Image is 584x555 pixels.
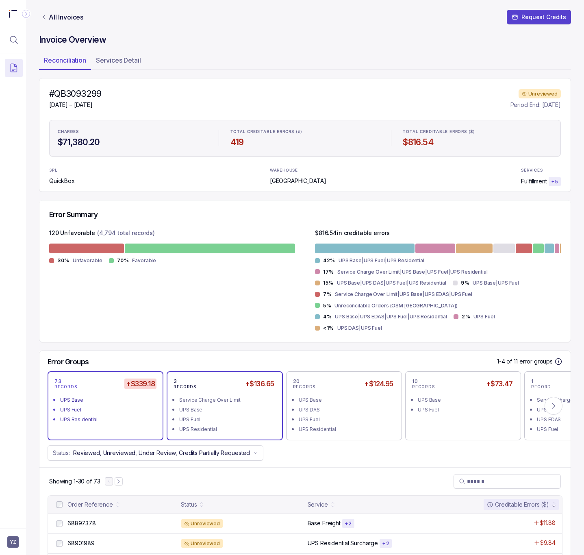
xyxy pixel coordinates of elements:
[181,519,223,529] div: Unreviewed
[519,89,561,99] div: Unreviewed
[174,378,177,385] p: 3
[53,449,70,457] p: Status:
[124,379,156,389] h5: +$339.18
[179,425,275,433] div: UPS Residential
[97,229,155,239] p: (4,794 total records)
[299,406,394,414] div: UPS DAS
[412,385,435,390] p: RECORDS
[230,137,380,148] h4: 419
[49,229,95,239] p: 120 Unfavorable
[5,31,23,49] button: Menu Icon Button MagnifyingGlassIcon
[49,177,75,185] p: QuickBox
[181,539,223,548] div: Unreviewed
[299,396,394,404] div: UPS Base
[73,449,250,457] p: Reviewed, Unreviewed, Under Review, Credits Partially Requested
[335,313,447,321] p: UPS Base|UPS EDAS|UPS Fuel|UPS Residential
[39,54,91,70] li: Tab Reconciliation
[403,129,475,134] p: TOTAL CREDITABLE ERRORS ($)
[540,539,556,547] p: $9.84
[418,396,513,404] div: UPS Base
[551,178,558,185] p: + 5
[39,13,85,21] a: Link All Invoices
[48,357,89,366] h5: Error Groups
[57,257,69,264] p: 30%
[521,13,566,21] p: Request Credits
[398,124,557,153] li: Statistic TOTAL CREDITABLE ERRORS ($)
[293,378,300,385] p: 20
[60,406,156,414] div: UPS Fuel
[21,9,31,19] div: Collapse Icon
[403,137,552,148] h4: $816.54
[308,501,328,509] div: Service
[179,396,275,404] div: Service Charge Over Limit
[540,519,556,527] p: $11.88
[323,291,332,298] p: 7%
[382,540,389,547] p: + 2
[519,357,553,366] p: error groups
[67,501,113,509] div: Order Reference
[462,313,470,320] p: 2%
[270,177,326,185] p: [GEOGRAPHIC_DATA]
[345,520,352,527] p: + 2
[67,519,96,527] p: 68897378
[315,229,390,239] p: $ 816.54 in creditable errors
[323,303,331,309] p: 5%
[507,10,571,24] button: Request Credits
[521,177,547,185] p: Fulfillment
[60,396,156,404] div: UPS Base
[56,520,63,527] input: checkbox-checkbox
[174,385,196,390] p: RECORDS
[49,477,100,485] div: Remaining page entries
[412,378,418,385] p: 10
[49,101,102,109] p: [DATE] – [DATE]
[91,54,146,70] li: Tab Services Detail
[473,279,519,287] p: UPS Base|UPS Fuel
[531,378,534,385] p: 1
[323,313,332,320] p: 4%
[54,378,61,385] p: 73
[58,137,207,148] h4: $71,380.20
[226,124,385,153] li: Statistic TOTAL CREDITABLE ERRORS (#)
[337,279,446,287] p: UPS Base|UPS DAS|UPS Fuel|UPS Residential
[334,302,458,310] p: Unreconcilable Orders (OSM [GEOGRAPHIC_DATA])
[497,357,519,366] p: 1-4 of 11
[308,539,378,547] p: UPS Residential Surcharge
[60,416,156,424] div: UPS Residential
[363,379,395,389] h5: +$124.95
[323,280,334,286] p: 15%
[418,406,513,414] div: UPS Fuel
[49,477,100,485] p: Showing 1-30 of 73
[49,88,102,100] h4: #QB3093299
[243,379,276,389] h5: +$136.65
[461,280,469,286] p: 9%
[73,257,102,265] p: Unfavorable
[7,536,19,548] button: User initials
[293,385,316,390] p: RECORDS
[132,257,156,265] p: Favorable
[56,540,63,547] input: checkbox-checkbox
[39,34,571,46] h4: Invoice Overview
[335,290,472,298] p: Service Charge Over Limit|UPS Base|UPS EDAS|UPS Fuel
[48,445,263,461] button: Status:Reviewed, Unreviewed, Under Review, Credits Partially Requested
[521,168,543,173] p: SERVICES
[531,385,551,390] p: RECORD
[323,269,334,275] p: 17%
[299,425,394,433] div: UPS Residential
[39,54,571,70] ul: Tab Group
[49,168,70,173] p: 3PL
[53,124,212,153] li: Statistic CHARGES
[49,120,561,157] ul: Statistic Highlights
[58,129,79,134] p: CHARGES
[473,313,495,321] p: UPS Fuel
[230,129,303,134] p: TOTAL CREDITABLE ERRORS (#)
[487,501,549,509] div: Creditable Errors ($)
[49,13,83,21] p: All Invoices
[96,55,141,65] p: Services Detail
[44,55,86,65] p: Reconciliation
[179,416,275,424] div: UPS Fuel
[510,101,561,109] p: Period End: [DATE]
[54,385,77,390] p: RECORDS
[179,406,275,414] div: UPS Base
[484,379,514,389] h5: +$73.47
[337,324,382,332] p: UPS DAS|UPS Fuel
